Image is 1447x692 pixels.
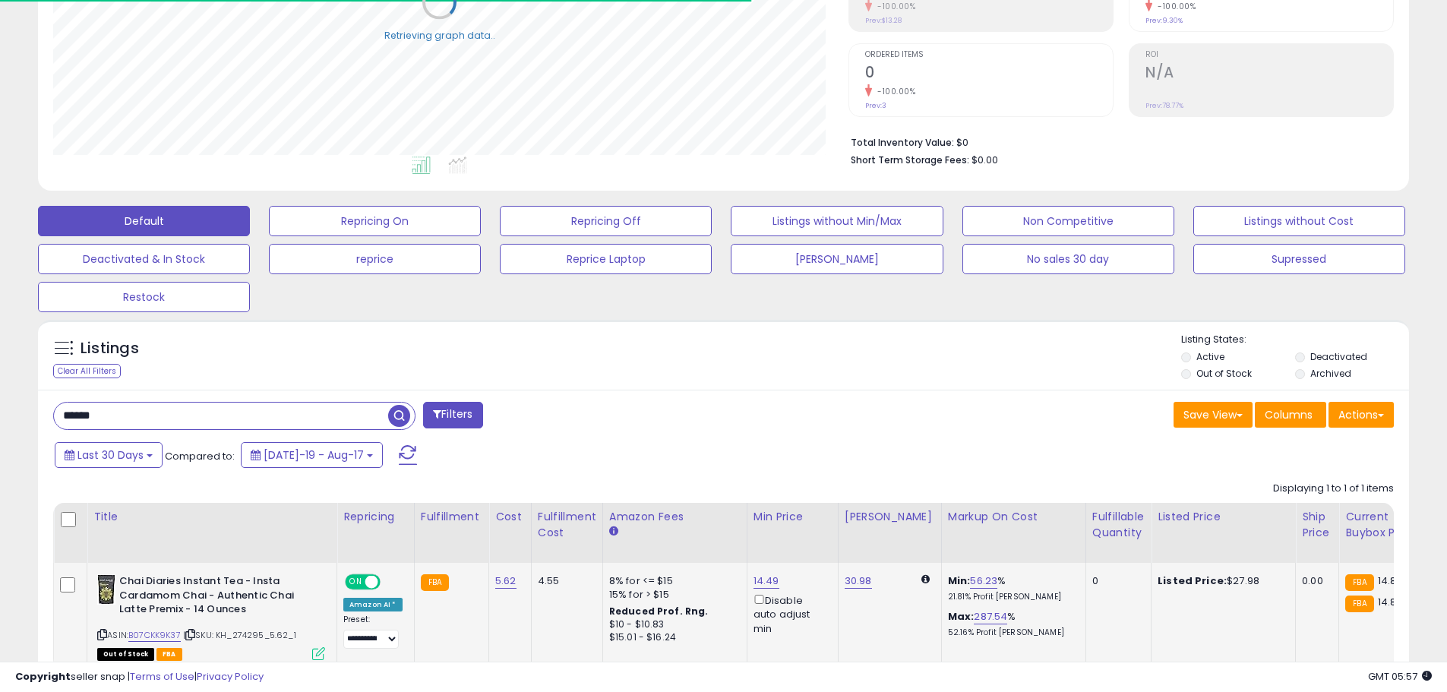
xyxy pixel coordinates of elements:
div: % [948,574,1074,602]
button: Supressed [1193,244,1405,274]
small: Prev: 3 [865,101,886,110]
small: -100.00% [872,86,915,97]
strong: Copyright [15,669,71,684]
img: 41BwVxLTJJL._SL40_.jpg [97,574,115,605]
span: ROI [1145,51,1393,59]
b: Listed Price: [1158,574,1227,588]
b: Min: [948,574,971,588]
label: Deactivated [1310,350,1367,363]
div: Retrieving graph data.. [384,28,495,42]
small: Prev: 78.77% [1145,101,1183,110]
span: [DATE]-19 - Aug-17 [264,447,364,463]
span: OFF [378,576,403,589]
p: 21.81% Profit [PERSON_NAME] [948,592,1074,602]
p: 52.16% Profit [PERSON_NAME] [948,627,1074,638]
div: 8% for <= $15 [609,574,735,588]
button: Non Competitive [962,206,1174,236]
label: Archived [1310,367,1351,380]
small: -100.00% [1152,1,1196,12]
small: Prev: 9.30% [1145,16,1183,25]
button: Columns [1255,402,1326,428]
div: Amazon AI * [343,598,403,611]
span: Compared to: [165,449,235,463]
div: Listed Price [1158,509,1289,525]
div: $27.98 [1158,574,1284,588]
span: $0.00 [972,153,998,167]
h2: 0 [865,64,1113,84]
a: 30.98 [845,574,872,589]
b: Reduced Prof. Rng. [609,605,709,618]
a: Privacy Policy [197,669,264,684]
label: Out of Stock [1196,367,1252,380]
button: Actions [1329,402,1394,428]
div: % [948,610,1074,638]
div: Repricing [343,509,408,525]
small: -100.00% [872,1,915,12]
button: Repricing On [269,206,481,236]
div: $15.01 - $16.24 [609,631,735,644]
span: 14.81 [1378,574,1400,588]
div: 15% for > $15 [609,588,735,602]
b: Max: [948,609,975,624]
div: Fulfillable Quantity [1092,509,1145,541]
div: Cost [495,509,525,525]
div: Amazon Fees [609,509,741,525]
button: [DATE]-19 - Aug-17 [241,442,383,468]
span: Last 30 Days [77,447,144,463]
a: 287.54 [974,609,1007,624]
button: Listings without Min/Max [731,206,943,236]
div: Disable auto adjust min [754,592,826,636]
span: Ordered Items [865,51,1113,59]
span: 2025-09-17 05:57 GMT [1368,669,1432,684]
button: [PERSON_NAME] [731,244,943,274]
span: All listings that are currently out of stock and unavailable for purchase on Amazon [97,648,154,661]
span: 14.88 [1378,595,1403,609]
small: FBA [421,574,449,591]
span: ON [346,576,365,589]
b: Short Term Storage Fees: [851,153,969,166]
div: Preset: [343,615,403,649]
button: Listings without Cost [1193,206,1405,236]
h5: Listings [81,338,139,359]
a: B07CKK9K37 [128,629,181,642]
div: Fulfillment [421,509,482,525]
div: ASIN: [97,574,325,659]
button: Save View [1174,402,1253,428]
div: Clear All Filters [53,364,121,378]
div: Displaying 1 to 1 of 1 items [1273,482,1394,496]
a: 14.49 [754,574,779,589]
button: reprice [269,244,481,274]
button: Default [38,206,250,236]
th: The percentage added to the cost of goods (COGS) that forms the calculator for Min & Max prices. [941,503,1085,563]
div: Markup on Cost [948,509,1079,525]
label: Active [1196,350,1224,363]
div: [PERSON_NAME] [845,509,935,525]
div: Ship Price [1302,509,1332,541]
div: seller snap | | [15,670,264,684]
span: FBA [156,648,182,661]
button: Reprice Laptop [500,244,712,274]
div: 4.55 [538,574,591,588]
small: FBA [1345,596,1373,612]
a: 56.23 [970,574,997,589]
li: $0 [851,132,1382,150]
button: No sales 30 day [962,244,1174,274]
div: 0 [1092,574,1139,588]
p: Listing States: [1181,333,1409,347]
div: Min Price [754,509,832,525]
a: Terms of Use [130,669,194,684]
div: Current Buybox Price [1345,509,1423,541]
small: Amazon Fees. [609,525,618,539]
div: Fulfillment Cost [538,509,596,541]
b: Total Inventory Value: [851,136,954,149]
div: $10 - $10.83 [609,618,735,631]
button: Deactivated & In Stock [38,244,250,274]
button: Restock [38,282,250,312]
div: Title [93,509,330,525]
span: Columns [1265,407,1313,422]
b: Chai Diaries Instant Tea - Insta Cardamom Chai - Authentic Chai Latte Premix - 14 Ounces [119,574,304,621]
small: FBA [1345,574,1373,591]
a: 5.62 [495,574,517,589]
small: Prev: $13.28 [865,16,902,25]
button: Filters [423,402,482,428]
